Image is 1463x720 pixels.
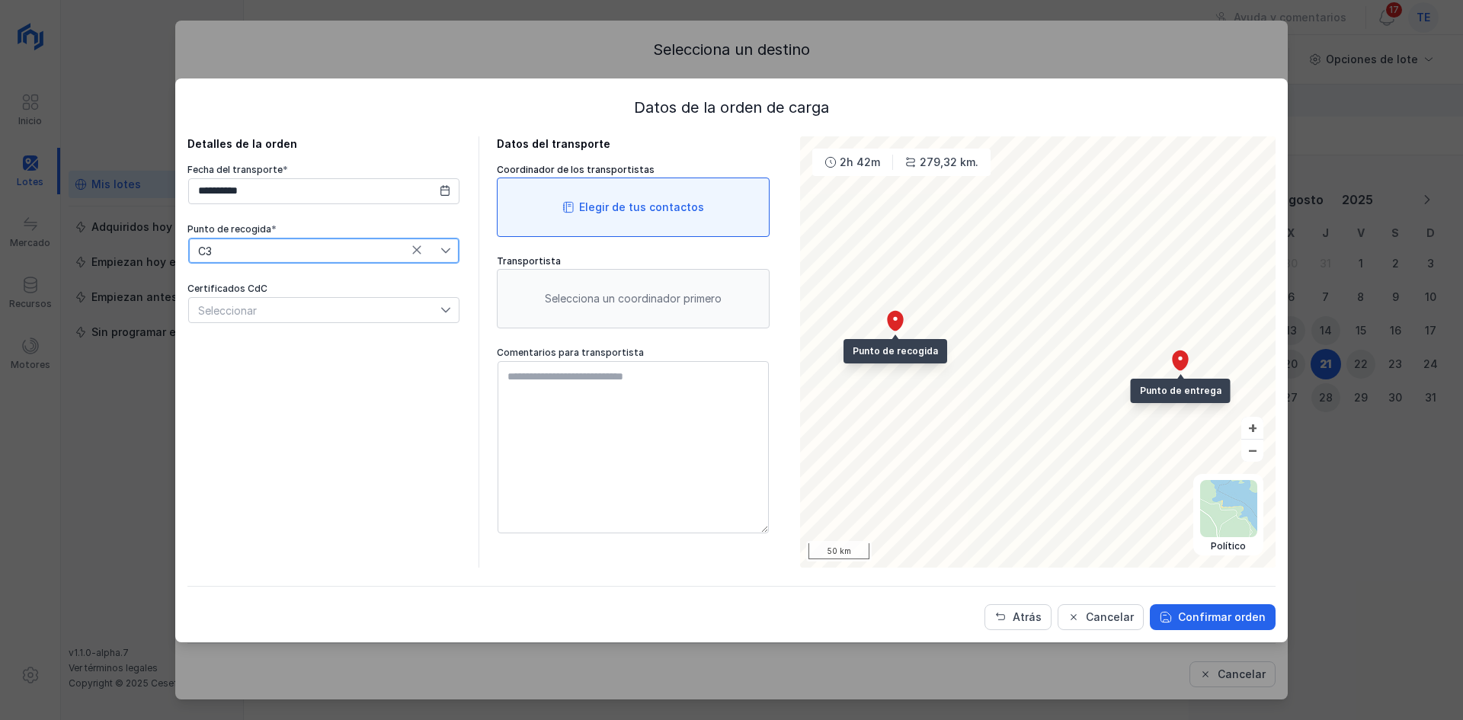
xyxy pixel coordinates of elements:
div: Cancelar [1086,610,1134,625]
div: Comentarios para transportista [497,347,770,359]
div: Político [1200,540,1257,552]
div: Transportista [497,255,770,267]
button: Cancelar [1058,604,1144,630]
div: 2h 42m [840,155,880,170]
div: Detalles de la orden [187,136,460,152]
div: Datos del transporte [497,136,770,152]
img: political.webp [1200,480,1257,537]
div: Confirmar orden [1178,610,1266,625]
div: Punto de recogida [187,223,460,235]
div: Elegir de tus contactos [579,200,704,215]
button: Confirmar orden [1150,604,1276,630]
div: Selecciona un coordinador primero [497,269,770,328]
button: + [1241,417,1263,439]
div: Certificados CdC [187,283,460,295]
button: Atrás [984,604,1052,630]
div: Atrás [1013,610,1042,625]
div: Seleccionar [189,298,260,322]
div: Datos de la orden de carga [187,97,1276,118]
div: 279,32 km. [920,155,978,170]
div: Fecha del transporte [187,164,460,176]
div: Coordinador de los transportistas [497,164,770,176]
button: – [1241,440,1263,462]
span: C3 [189,238,440,263]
